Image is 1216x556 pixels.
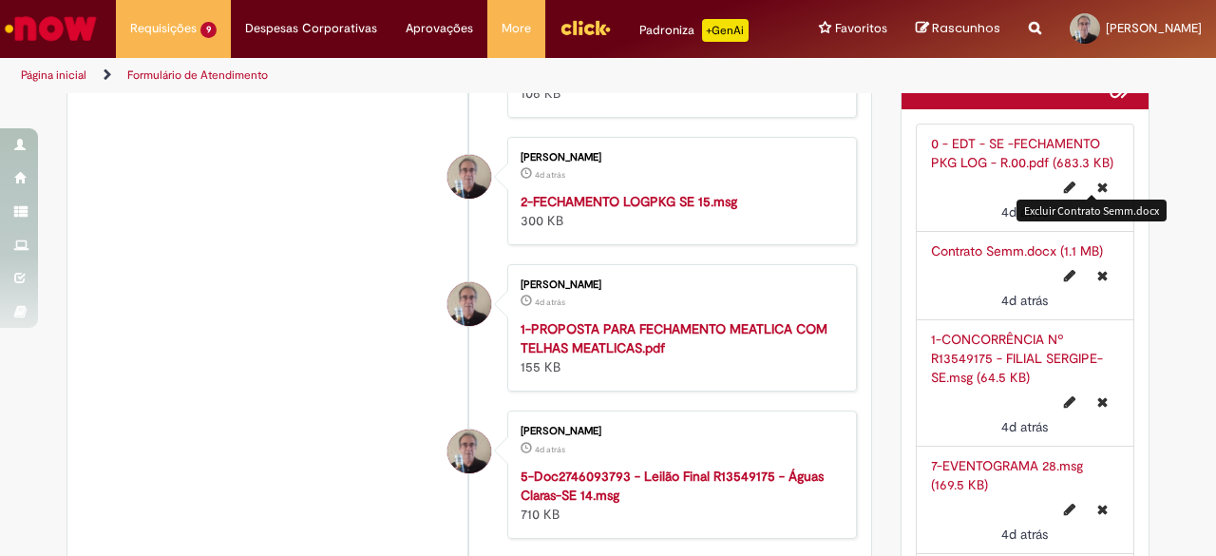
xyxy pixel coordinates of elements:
button: Adicionar anexos [1110,75,1134,109]
a: 2-FECHAMENTO LOGPKG SE 15.msg [521,193,737,210]
button: Editar nome de arquivo 1-CONCORRÊNCIA Nº R13549175 - FILIAL SERGIPE-SE.msg [1053,387,1087,417]
a: Formulário de Atendimento [127,67,268,83]
a: 0 - EDT - SE -FECHAMENTO PKG LOG - R.00.pdf (683.3 KB) [931,135,1113,171]
button: Editar nome de arquivo Contrato Semm.docx [1053,260,1087,291]
a: Página inicial [21,67,86,83]
a: 5-Doc2746093793 - Leilão Final R13549175 - Águas Claras-SE 14.msg [521,468,824,504]
button: Excluir 1-CONCORRÊNCIA Nº R13549175 - FILIAL SERGIPE-SE.msg [1086,387,1119,417]
div: 710 KB [521,467,837,524]
a: 1-CONCORRÊNCIA Nº R13549175 - FILIAL SERGIPE-SE.msg (64.5 KB) [931,331,1103,386]
button: Excluir Contrato Semm.docx [1086,260,1119,291]
p: +GenAi [702,19,749,42]
div: 300 KB [521,192,837,230]
img: ServiceNow [2,10,100,48]
span: Requisições [130,19,197,38]
span: Favoritos [835,19,887,38]
span: 4d atrás [1001,203,1048,220]
time: 26/09/2025 08:58:05 [1001,526,1048,543]
div: [PERSON_NAME] [521,279,837,291]
span: 4d atrás [535,444,565,455]
div: 155 KB [521,319,837,376]
a: 1-PROPOSTA PARA FECHAMENTO MEATLICA COM TELHAS MEATLICAS.pdf [521,320,827,356]
a: 7-EVENTOGRAMA 28.msg (169.5 KB) [931,457,1083,493]
time: 26/09/2025 08:59:24 [1001,203,1048,220]
span: 4d atrás [1001,526,1048,543]
time: 26/09/2025 08:56:17 [535,297,565,308]
img: click_logo_yellow_360x200.png [560,13,611,42]
span: 4d atrás [535,169,565,181]
button: Excluir 0 - EDT - SE -FECHAMENTO PKG LOG - R.00.pdf [1086,172,1119,202]
div: Excluir Contrato Semm.docx [1016,200,1167,221]
button: Editar nome de arquivo 7-EVENTOGRAMA 28.msg [1053,494,1087,525]
span: 4d atrás [535,297,565,308]
button: Editar nome de arquivo 0 - EDT - SE -FECHAMENTO PKG LOG - R.00.pdf [1053,172,1087,202]
time: 26/09/2025 08:56:21 [535,169,565,181]
span: Aprovações [406,19,473,38]
span: 9 [200,22,217,38]
a: Rascunhos [916,20,1000,38]
span: Despesas Corporativas [245,19,377,38]
div: Padroniza [639,19,749,42]
ul: Trilhas de página [14,58,796,93]
div: [PERSON_NAME] [521,426,837,437]
div: Jorge Ricardo de Abreu [447,282,491,326]
div: Jorge Ricardo de Abreu [447,155,491,199]
time: 26/09/2025 08:56:10 [535,444,565,455]
span: Rascunhos [932,19,1000,37]
button: Excluir 7-EVENTOGRAMA 28.msg [1086,494,1119,525]
span: [PERSON_NAME] [1106,20,1202,36]
time: 26/09/2025 08:59:12 [1001,292,1048,309]
div: [PERSON_NAME] [521,152,837,163]
span: More [502,19,531,38]
span: 4d atrás [1001,418,1048,435]
span: 4d atrás [1001,292,1048,309]
time: 26/09/2025 08:58:17 [1001,418,1048,435]
div: Jorge Ricardo de Abreu [447,430,491,473]
a: Contrato Semm.docx (1.1 MB) [931,242,1103,259]
h2: Anexos [916,80,964,97]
